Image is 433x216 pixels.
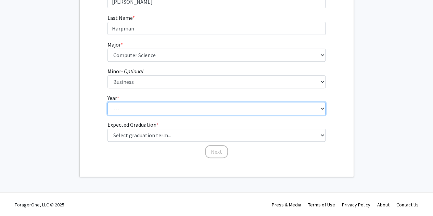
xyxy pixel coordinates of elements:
[107,40,123,49] label: Major
[396,202,419,208] a: Contact Us
[121,68,143,75] i: - Optional
[107,94,119,102] label: Year
[107,14,132,21] span: Last Name
[107,120,158,129] label: Expected Graduation
[205,145,228,158] button: Next
[308,202,335,208] a: Terms of Use
[272,202,301,208] a: Press & Media
[107,67,143,75] label: Minor
[342,202,370,208] a: Privacy Policy
[5,185,29,211] iframe: Chat
[377,202,390,208] a: About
